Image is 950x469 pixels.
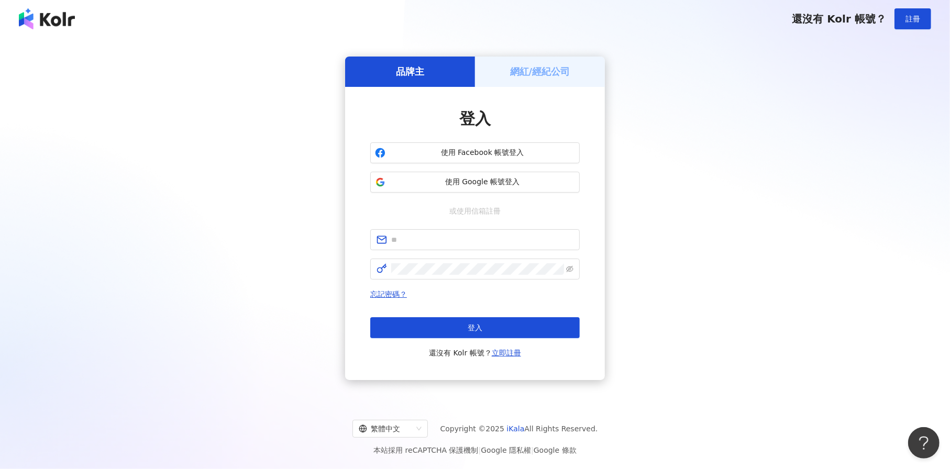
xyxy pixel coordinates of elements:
[468,323,482,332] span: 登入
[440,422,598,435] span: Copyright © 2025 All Rights Reserved.
[492,349,521,357] a: 立即註冊
[531,446,534,454] span: |
[510,65,570,78] h5: 網紅/經紀公司
[894,8,931,29] button: 註冊
[390,148,575,158] span: 使用 Facebook 帳號登入
[370,317,580,338] button: 登入
[19,8,75,29] img: logo
[479,446,481,454] span: |
[429,347,521,359] span: 還沒有 Kolr 帳號？
[370,172,580,193] button: 使用 Google 帳號登入
[481,446,531,454] a: Google 隱私權
[905,15,920,23] span: 註冊
[507,425,525,433] a: iKala
[792,13,886,25] span: 還沒有 Kolr 帳號？
[370,290,407,298] a: 忘記密碼？
[566,265,573,273] span: eye-invisible
[442,205,508,217] span: 或使用信箱註冊
[908,427,940,459] iframe: Help Scout Beacon - Open
[359,420,412,437] div: 繁體中文
[373,444,576,456] span: 本站採用 reCAPTCHA 保護機制
[534,446,577,454] a: Google 條款
[390,177,575,187] span: 使用 Google 帳號登入
[459,109,491,128] span: 登入
[370,142,580,163] button: 使用 Facebook 帳號登入
[396,65,424,78] h5: 品牌主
